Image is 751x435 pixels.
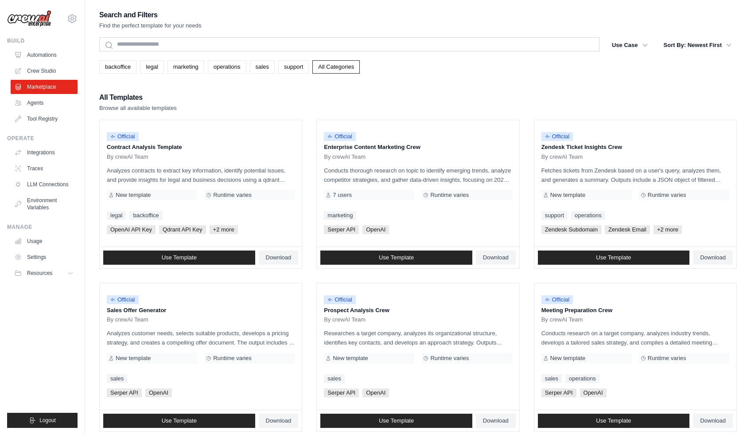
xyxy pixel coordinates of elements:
button: Use Case [607,37,653,53]
span: Zendesk Email [605,225,650,234]
span: Official [541,295,573,304]
span: By crewAI Team [541,316,583,323]
button: Logout [7,413,78,428]
span: OpenAI API Key [107,225,156,234]
span: By crewAI Team [107,316,148,323]
span: Download [483,417,509,424]
a: sales [541,374,562,383]
a: Agents [11,96,78,110]
span: OpenAI [362,388,389,397]
span: By crewAI Team [324,153,366,161]
span: Official [107,295,139,304]
span: Official [107,132,139,141]
span: Serper API [324,225,359,234]
span: Official [324,295,356,304]
a: Marketplace [11,80,78,94]
span: By crewAI Team [541,153,583,161]
span: Runtime varies [213,192,252,199]
a: backoffice [99,60,136,74]
span: By crewAI Team [107,153,148,161]
a: Use Template [103,251,255,265]
p: Conducts thorough research on topic to identify emerging trends, analyze competitor strategies, a... [324,166,512,184]
span: Resources [27,270,52,277]
a: Use Template [103,414,255,428]
span: Use Template [596,417,631,424]
span: Download [700,254,726,261]
p: Meeting Preparation Crew [541,306,729,315]
div: Manage [7,223,78,231]
a: Use Template [538,251,690,265]
span: 7 users [333,192,352,199]
a: sales [107,374,127,383]
a: Download [259,251,299,265]
span: Official [541,132,573,141]
span: New template [116,192,151,199]
a: Download [259,414,299,428]
span: New template [550,355,585,362]
a: legal [107,211,126,220]
a: Use Template [320,251,472,265]
a: All Categories [312,60,360,74]
span: Serper API [324,388,359,397]
p: Find the perfect template for your needs [99,21,202,30]
p: Fetches tickets from Zendesk based on a user's query, analyzes them, and generates a summary. Out... [541,166,729,184]
a: Traces [11,161,78,176]
a: LLM Connections [11,177,78,192]
h2: All Templates [99,91,177,104]
p: Contract Analysis Template [107,143,295,152]
img: Logo [7,10,51,27]
span: Serper API [541,388,576,397]
span: Logout [39,417,56,424]
span: Download [700,417,726,424]
p: Sales Offer Generator [107,306,295,315]
span: Use Template [596,254,631,261]
span: Download [266,417,292,424]
button: Resources [11,266,78,280]
a: Crew Studio [11,64,78,78]
p: Zendesk Ticket Insights Crew [541,143,729,152]
span: Zendesk Subdomain [541,225,601,234]
div: Build [7,37,78,44]
span: New template [550,192,585,199]
span: +2 more [210,225,238,234]
a: Download [693,414,733,428]
a: legal [140,60,163,74]
a: operations [565,374,599,383]
span: Use Template [162,417,197,424]
span: Official [324,132,356,141]
a: Use Template [320,414,472,428]
a: sales [250,60,275,74]
a: Automations [11,48,78,62]
span: OpenAI [145,388,172,397]
p: Prospect Analysis Crew [324,306,512,315]
a: Use Template [538,414,690,428]
p: Researches a target company, analyzes its organizational structure, identifies key contacts, and ... [324,329,512,347]
a: backoffice [129,211,162,220]
a: marketing [167,60,204,74]
span: Download [483,254,509,261]
span: +2 more [654,225,682,234]
a: support [278,60,309,74]
span: Use Template [379,254,414,261]
a: operations [571,211,605,220]
span: New template [333,355,368,362]
button: Sort By: Newest First [658,37,737,53]
a: support [541,211,568,220]
span: Use Template [379,417,414,424]
span: OpenAI [580,388,607,397]
a: Usage [11,234,78,248]
span: New template [116,355,151,362]
span: Runtime varies [430,192,469,199]
span: Runtime varies [648,192,686,199]
span: Serper API [107,388,142,397]
span: Download [266,254,292,261]
span: Use Template [162,254,197,261]
a: Settings [11,250,78,264]
a: Download [693,251,733,265]
a: Download [476,251,516,265]
a: marketing [324,211,356,220]
a: operations [208,60,246,74]
div: Operate [7,135,78,142]
span: Qdrant API Key [159,225,206,234]
a: Environment Variables [11,193,78,215]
